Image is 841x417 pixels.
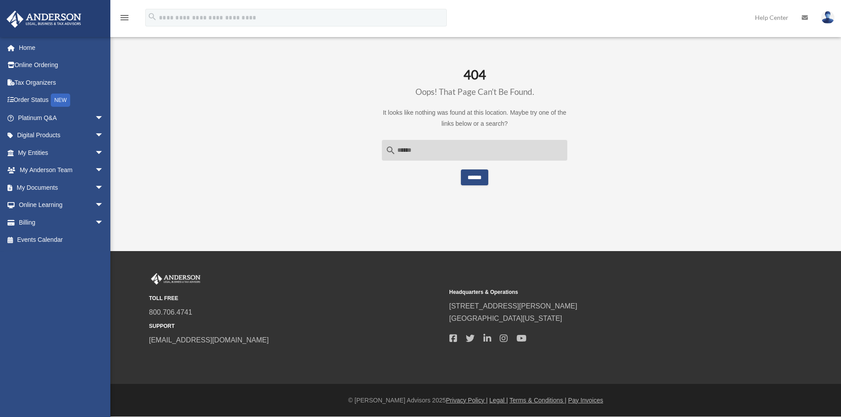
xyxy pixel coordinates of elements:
img: Anderson Advisors Platinum Portal [4,11,84,28]
h1: 404 [382,67,567,98]
span: arrow_drop_down [95,179,113,197]
p: It looks like nothing was found at this location. Maybe try one of the links below or a search? [382,107,567,129]
a: My Entitiesarrow_drop_down [6,144,117,162]
img: Anderson Advisors Platinum Portal [149,273,202,285]
a: My Anderson Teamarrow_drop_down [6,162,117,179]
span: arrow_drop_down [95,127,113,145]
i: search [147,12,157,22]
span: arrow_drop_down [95,196,113,214]
small: TOLL FREE [149,294,443,303]
a: Pay Invoices [568,397,603,404]
img: User Pic [821,11,834,24]
i: menu [119,12,130,23]
a: Online Ordering [6,56,117,74]
a: Online Learningarrow_drop_down [6,196,117,214]
a: Platinum Q&Aarrow_drop_down [6,109,117,127]
i: search [385,145,396,156]
span: arrow_drop_down [95,214,113,232]
div: NEW [51,94,70,107]
a: [EMAIL_ADDRESS][DOMAIN_NAME] [149,336,269,344]
small: Headquarters & Operations [449,288,743,297]
div: © [PERSON_NAME] Advisors 2025 [110,395,841,406]
a: Legal | [490,397,508,404]
a: Events Calendar [6,231,117,249]
span: arrow_drop_down [95,162,113,180]
a: Order StatusNEW [6,91,117,109]
a: [STREET_ADDRESS][PERSON_NAME] [449,302,577,310]
a: Digital Productsarrow_drop_down [6,127,117,144]
a: menu [119,15,130,23]
small: SUPPORT [149,322,443,331]
a: Privacy Policy | [446,397,488,404]
a: Billingarrow_drop_down [6,214,117,231]
small: Oops! That page can’t be found. [415,86,534,97]
span: arrow_drop_down [95,144,113,162]
a: [GEOGRAPHIC_DATA][US_STATE] [449,315,562,322]
a: Terms & Conditions | [509,397,566,404]
a: Home [6,39,117,56]
a: 800.706.4741 [149,308,192,316]
a: My Documentsarrow_drop_down [6,179,117,196]
span: arrow_drop_down [95,109,113,127]
a: Tax Organizers [6,74,117,91]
